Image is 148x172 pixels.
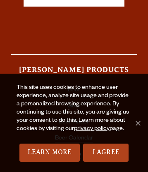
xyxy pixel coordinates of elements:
a: I Agree [83,144,129,162]
div: This site uses cookies to enhance user experience, analyze site usage and provide a personalized ... [17,84,131,144]
a: Learn More [19,144,80,162]
a: privacy policy [74,126,110,132]
span: No [134,119,142,127]
h3: [PERSON_NAME] Products [11,65,137,82]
